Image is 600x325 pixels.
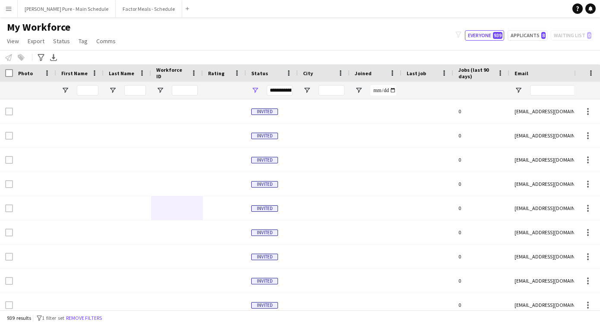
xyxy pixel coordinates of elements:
span: Status [53,37,70,45]
input: Row Selection is disabled for this row (unchecked) [5,132,13,140]
div: 0 [453,148,509,172]
a: Status [50,35,73,47]
span: Invited [251,254,278,260]
span: Invited [251,205,278,212]
span: My Workforce [7,21,70,34]
div: 0 [453,99,509,123]
button: Everyone939 [465,30,504,41]
span: Invited [251,157,278,163]
span: Last job [407,70,426,76]
span: Joined [355,70,372,76]
app-action-btn: Advanced filters [36,52,46,63]
span: Workforce ID [156,67,187,80]
span: Invited [251,181,278,188]
input: First Name Filter Input [77,85,98,96]
span: 939 [493,32,502,39]
span: Invited [251,108,278,115]
button: Open Filter Menu [156,86,164,94]
span: 1 filter set [42,315,64,321]
input: Row Selection is disabled for this row (unchecked) [5,229,13,236]
a: Tag [75,35,91,47]
input: Joined Filter Input [370,85,396,96]
span: Last Name [109,70,134,76]
button: Open Filter Menu [61,86,69,94]
a: View [3,35,22,47]
div: 0 [453,172,509,196]
span: Invited [251,278,278,284]
span: Photo [18,70,33,76]
button: Open Filter Menu [303,86,311,94]
button: Factor Meals - Schedule [116,0,182,17]
span: 8 [541,32,546,39]
a: Export [24,35,48,47]
div: 0 [453,269,509,293]
span: City [303,70,313,76]
input: Workforce ID Filter Input [172,85,198,96]
input: Row Selection is disabled for this row (unchecked) [5,156,13,164]
input: Row Selection is disabled for this row (unchecked) [5,180,13,188]
span: Rating [208,70,224,76]
input: Last Name Filter Input [124,85,146,96]
span: Export [28,37,44,45]
span: Email [515,70,528,76]
button: [PERSON_NAME] Pure - Main Schedule [18,0,116,17]
div: 0 [453,245,509,268]
span: Comms [96,37,116,45]
div: 0 [453,220,509,244]
span: Invited [251,133,278,139]
div: 0 [453,124,509,147]
input: Row Selection is disabled for this row (unchecked) [5,301,13,309]
span: Jobs (last 90 days) [458,67,494,80]
app-action-btn: Export XLSX [48,52,59,63]
span: View [7,37,19,45]
span: Tag [79,37,88,45]
button: Open Filter Menu [251,86,259,94]
input: Row Selection is disabled for this row (unchecked) [5,277,13,285]
button: Applicants8 [508,30,547,41]
span: Invited [251,229,278,236]
a: Comms [93,35,119,47]
span: First Name [61,70,88,76]
span: Status [251,70,268,76]
input: Row Selection is disabled for this row (unchecked) [5,204,13,212]
div: 0 [453,293,509,317]
input: Row Selection is disabled for this row (unchecked) [5,253,13,261]
input: Row Selection is disabled for this row (unchecked) [5,108,13,115]
button: Open Filter Menu [355,86,363,94]
span: Invited [251,302,278,309]
input: City Filter Input [319,85,344,96]
button: Open Filter Menu [109,86,117,94]
button: Open Filter Menu [515,86,522,94]
button: Remove filters [64,313,104,323]
div: 0 [453,196,509,220]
